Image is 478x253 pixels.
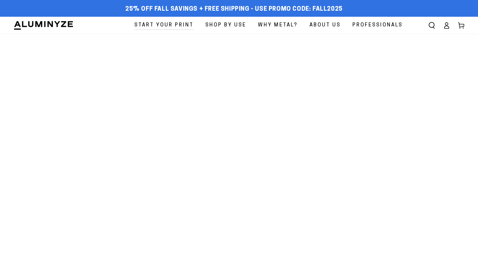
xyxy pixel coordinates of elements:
span: Why Metal? [258,21,298,30]
a: Professionals [347,17,408,34]
span: About Us [310,21,341,30]
a: Start Your Print [129,17,199,34]
span: Shop By Use [205,21,246,30]
span: Start Your Print [134,21,194,30]
a: About Us [304,17,346,34]
a: Shop By Use [200,17,251,34]
span: 25% off FALL Savings + Free Shipping - Use Promo Code: FALL2025 [125,6,343,13]
a: Why Metal? [253,17,303,34]
img: Aluminyze [13,20,74,30]
span: Professionals [352,21,403,30]
summary: Search our site [424,18,439,33]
